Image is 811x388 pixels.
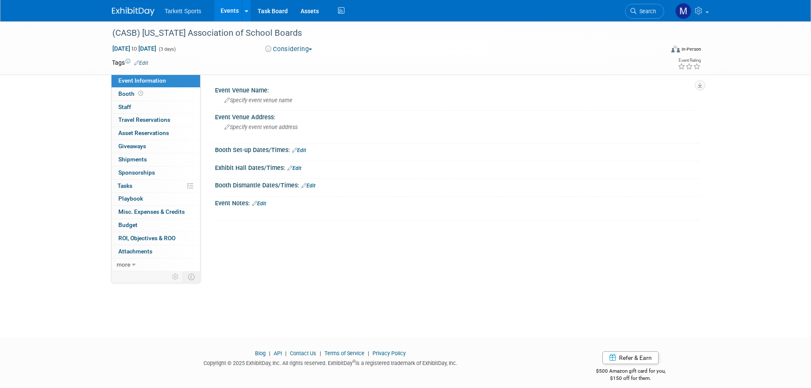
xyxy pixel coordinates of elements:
span: Search [636,8,656,14]
span: Giveaways [118,143,146,149]
a: Edit [292,147,306,153]
a: Asset Reservations [112,127,200,140]
a: Refer & Earn [602,351,659,364]
a: ROI, Objectives & ROO [112,232,200,245]
a: Playbook [112,193,200,205]
td: Personalize Event Tab Strip [168,271,183,282]
div: $500 Amazon gift card for you, [562,362,699,382]
span: Specify event venue address [224,124,298,130]
a: Contact Us [290,350,316,356]
span: Asset Reservations [118,129,169,136]
span: Shipments [118,156,147,163]
td: Tags [112,58,148,67]
sup: ® [352,359,355,364]
span: Playbook [118,195,143,202]
span: Booth [118,90,145,97]
span: Attachments [118,248,152,255]
div: Event Venue Address: [215,111,699,121]
a: Travel Reservations [112,114,200,126]
img: Format-Inperson.png [671,46,680,52]
span: Staff [118,103,131,110]
span: Tasks [117,182,132,189]
a: Attachments [112,245,200,258]
div: Booth Dismantle Dates/Times: [215,179,699,190]
a: API [274,350,282,356]
img: ExhibitDay [112,7,155,16]
a: Terms of Service [324,350,364,356]
a: Blog [255,350,266,356]
span: Event Information [118,77,166,84]
a: Edit [134,60,148,66]
span: Travel Reservations [118,116,170,123]
span: Budget [118,221,138,228]
img: Mathieu Martel [675,3,691,19]
div: Event Venue Name: [215,84,699,95]
a: Budget [112,219,200,232]
span: Tarkett Sports [165,8,201,14]
span: | [366,350,371,356]
span: to [130,45,138,52]
a: Search [625,4,664,19]
a: Staff [112,101,200,114]
a: Sponsorships [112,167,200,179]
div: Exhibit Hall Dates/Times: [215,161,699,172]
a: Shipments [112,153,200,166]
span: more [117,261,130,268]
span: | [318,350,323,356]
div: Booth Set-up Dates/Times: [215,144,699,155]
a: Edit [252,201,266,207]
div: Event Notes: [215,197,699,208]
td: Toggle Event Tabs [183,271,200,282]
a: Privacy Policy [373,350,406,356]
a: Event Information [112,75,200,87]
span: Misc. Expenses & Credits [118,208,185,215]
span: [DATE] [DATE] [112,45,157,52]
div: $150 off for them. [562,375,699,382]
div: In-Person [681,46,701,52]
a: Edit [301,183,315,189]
a: Edit [287,165,301,171]
span: (3 days) [158,46,176,52]
span: ROI, Objectives & ROO [118,235,175,241]
div: (CASB) [US_STATE] Association of School Boards [109,26,651,41]
span: Specify event venue name [224,97,292,103]
button: Considering [262,45,315,54]
span: | [283,350,289,356]
span: | [267,350,272,356]
div: Event Format [614,44,702,57]
a: Giveaways [112,140,200,153]
span: Sponsorships [118,169,155,176]
span: Booth not reserved yet [137,90,145,97]
a: Misc. Expenses & Credits [112,206,200,218]
a: Booth [112,88,200,101]
div: Copyright © 2025 ExhibitDay, Inc. All rights reserved. ExhibitDay is a registered trademark of Ex... [112,357,550,367]
div: Event Rating [678,58,701,63]
a: Tasks [112,180,200,193]
a: more [112,259,200,271]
